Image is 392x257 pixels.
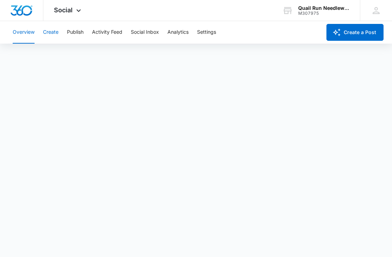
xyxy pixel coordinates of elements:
div: account name [298,5,350,11]
button: Activity Feed [92,21,122,44]
button: Analytics [167,21,189,44]
button: Create [43,21,59,44]
button: Overview [13,21,35,44]
button: Publish [67,21,84,44]
span: Social [54,6,73,14]
button: Settings [197,21,216,44]
button: Social Inbox [131,21,159,44]
button: Create a Post [326,24,384,41]
div: account id [298,11,350,16]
